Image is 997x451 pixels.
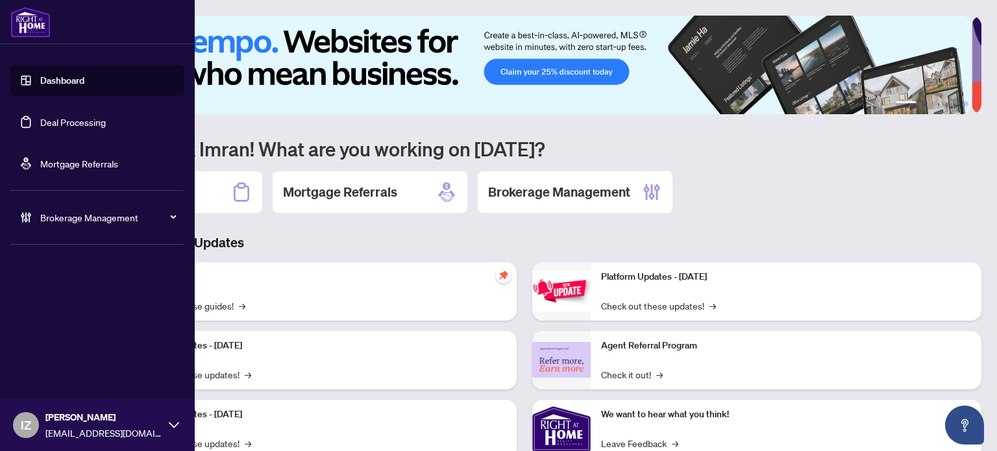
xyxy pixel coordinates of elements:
span: [PERSON_NAME] [45,410,162,424]
p: Platform Updates - [DATE] [136,408,506,422]
a: Check it out!→ [601,367,663,382]
a: Mortgage Referrals [40,158,118,169]
h3: Brokerage & Industry Updates [68,234,981,252]
p: We want to hear what you think! [601,408,971,422]
h2: Mortgage Referrals [283,183,397,201]
button: Open asap [945,406,984,445]
img: Platform Updates - June 23, 2025 [532,271,591,311]
a: Dashboard [40,75,84,86]
span: IZ [21,416,31,434]
a: Check out these updates!→ [601,299,716,313]
button: 2 [922,101,927,106]
span: → [245,436,251,450]
p: Self-Help [136,270,506,284]
h2: Brokerage Management [488,183,630,201]
span: pushpin [496,267,511,283]
button: 4 [942,101,948,106]
span: → [672,436,678,450]
img: Agent Referral Program [532,342,591,378]
img: logo [10,6,51,38]
a: Deal Processing [40,116,106,128]
h1: Welcome back Imran! What are you working on [DATE]? [68,136,981,161]
span: [EMAIL_ADDRESS][DOMAIN_NAME] [45,426,162,440]
button: 6 [963,101,968,106]
img: Slide 0 [68,16,972,114]
button: 3 [932,101,937,106]
span: Brokerage Management [40,210,175,225]
a: Leave Feedback→ [601,436,678,450]
span: → [709,299,716,313]
p: Platform Updates - [DATE] [601,270,971,284]
p: Agent Referral Program [601,339,971,353]
span: → [656,367,663,382]
button: 1 [896,101,917,106]
span: → [245,367,251,382]
p: Platform Updates - [DATE] [136,339,506,353]
button: 5 [953,101,958,106]
span: → [239,299,245,313]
